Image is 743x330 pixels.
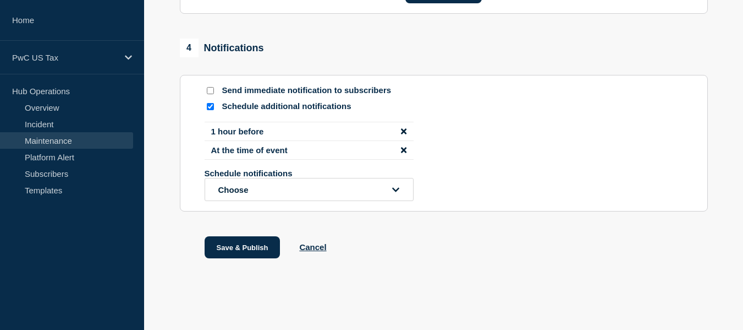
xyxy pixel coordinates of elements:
[12,53,118,62] p: PwC US Tax
[401,127,406,136] button: disable notification 1 hour before
[207,103,214,110] input: Schedule additional notifications
[299,242,326,252] button: Cancel
[222,85,398,96] p: Send immediate notification to subscribers
[205,141,414,160] li: At the time of event
[205,169,381,178] p: Schedule notifications
[180,39,264,57] div: Notifications
[205,122,414,141] li: 1 hour before
[401,145,406,155] button: disable notification At the time of event
[180,39,199,57] span: 4
[205,236,280,258] button: Save & Publish
[222,101,398,112] p: Schedule additional notifications
[205,178,414,201] button: open dropdown
[207,87,214,94] input: Send immediate notification to subscribers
